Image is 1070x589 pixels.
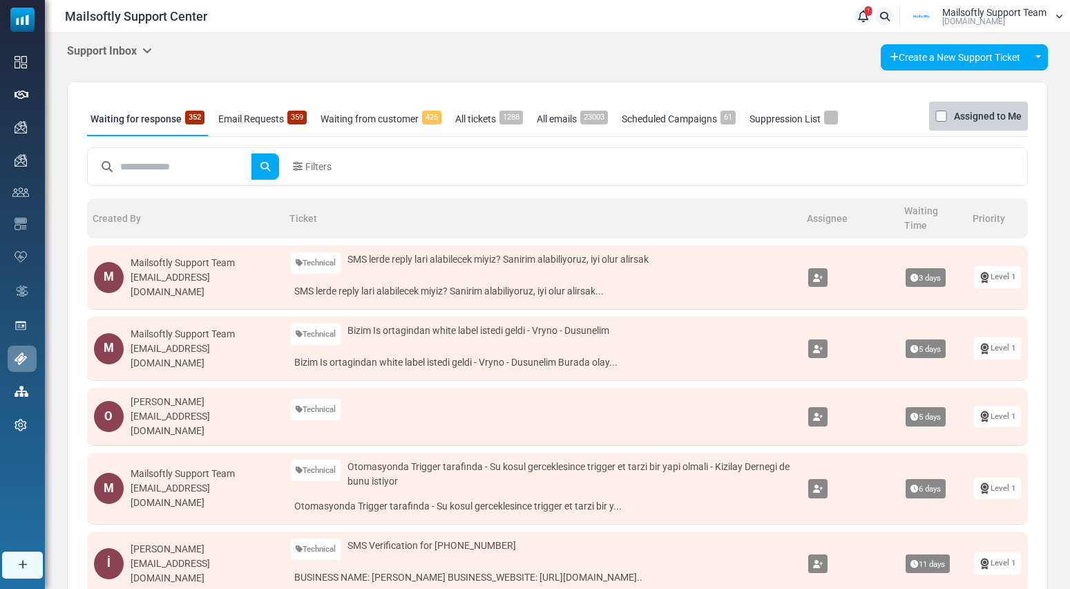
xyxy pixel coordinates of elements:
[87,102,208,136] a: Waiting for response352
[347,460,795,489] span: Otomasyonda Trigger tarafinda - Su kosul gerceklesince trigger et tarzi bir yapi olmali - Kizilay...
[284,198,801,239] th: Ticket
[94,333,124,364] div: M
[15,283,30,299] img: workflow.svg
[15,319,27,332] img: landing_pages.svg
[974,266,1021,288] a: Level 1
[131,409,277,438] div: [EMAIL_ADDRESS][DOMAIN_NAME]
[967,198,1028,239] th: Priority
[15,154,27,167] img: campaigns-icon.png
[899,198,967,239] th: Waiting Time
[746,102,841,136] a: Suppression List
[906,554,950,574] span: 11 days
[422,111,441,124] span: 425
[131,542,277,557] div: [PERSON_NAME]
[854,7,872,26] a: 1
[291,460,341,481] a: Technical
[215,102,310,136] a: Email Requests359
[94,548,124,579] div: İ
[906,479,946,498] span: 6 days
[618,102,739,136] a: Scheduled Campaigns61
[580,111,608,124] span: 23003
[906,339,946,359] span: 5 days
[974,337,1021,359] a: Level 1
[10,8,35,32] img: mailsoftly_icon_blue_white.svg
[15,353,27,365] img: support-icon-active.svg
[347,324,609,338] span: Bizim Is ortagindan white label istedi geldi - Vryno - Dusunelim
[67,44,152,57] h5: Support Inbox
[131,256,277,270] div: Mailsoftly Support Team
[347,539,516,553] span: SMS Verification for [PHONE_NUMBER]
[131,481,277,510] div: [EMAIL_ADDRESS][DOMAIN_NAME]
[974,478,1021,499] a: Level 1
[533,102,611,136] a: All emails23003
[942,8,1047,17] span: Mailsoftly Support Team
[801,198,899,239] th: Assignee
[954,108,1022,124] label: Assigned to Me
[131,467,277,481] div: Mailsoftly Support Team
[131,270,277,299] div: [EMAIL_ADDRESS][DOMAIN_NAME]
[15,56,27,68] img: dashboard-icon.svg
[131,342,277,371] div: [EMAIL_ADDRESS][DOMAIN_NAME]
[15,218,27,230] img: email-templates-icon.svg
[94,401,124,432] div: O
[720,111,736,124] span: 61
[291,281,794,302] a: SMS lerde reply lari alabilecek miyiz? Sanirim alabiliyoruz, iyi olur alirsak...
[131,557,277,586] div: [EMAIL_ADDRESS][DOMAIN_NAME]
[904,6,1063,27] a: User Logo Mailsoftly Support Team [DOMAIN_NAME]
[974,552,1021,574] a: Level 1
[287,111,307,124] span: 359
[94,473,124,504] div: M
[94,262,124,293] div: M
[291,399,341,420] a: Technical
[65,7,207,26] span: Mailsoftly Support Center
[942,17,1005,26] span: [DOMAIN_NAME]
[317,102,445,136] a: Waiting from customer425
[906,407,946,427] span: 5 days
[974,406,1021,427] a: Level 1
[452,102,526,136] a: All tickets1288
[499,111,523,124] span: 1288
[87,198,284,239] th: Created By
[12,187,29,197] img: contacts-icon.svg
[291,496,794,517] a: Otomasyonda Trigger tarafinda - Su kosul gerceklesince trigger et tarzi bir y...
[131,395,277,409] div: [PERSON_NAME]
[15,121,27,133] img: campaigns-icon.png
[305,160,332,174] span: Filters
[881,44,1029,71] a: Create a New Support Ticket
[291,352,794,373] a: Bizim Is ortagindan white label istedi geldi - Vryno - Dusunelim Burada olay...
[291,539,341,560] a: Technical
[15,251,27,262] img: domain-health-icon.svg
[906,268,946,288] span: 3 days
[291,567,794,588] a: BUSINESS NAME: [PERSON_NAME] BUSINESS_WEBSITE: [URL][DOMAIN_NAME]..
[865,6,872,16] span: 1
[15,419,27,431] img: settings-icon.svg
[291,324,341,345] a: Technical
[904,6,939,27] img: User Logo
[291,252,341,274] a: Technical
[347,252,649,267] span: SMS lerde reply lari alabilecek miyiz? Sanirim alabiliyoruz, iyi olur alirsak
[185,111,204,124] span: 352
[131,327,277,342] div: Mailsoftly Support Team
